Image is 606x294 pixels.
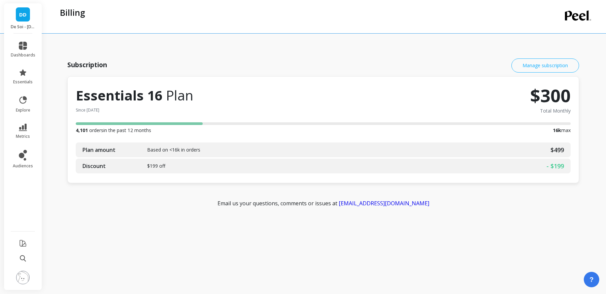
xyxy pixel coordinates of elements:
[19,11,27,18] span: DD
[147,163,165,169] span: $199 off
[147,146,200,153] span: Based on <16k in orders
[76,108,193,113] span: Since [DATE]
[550,145,564,155] span: $499
[546,161,564,171] span: - $199
[76,85,193,106] span: Essentials 16
[60,7,85,18] p: Billing
[13,163,33,169] span: audiences
[339,200,429,207] a: [EMAIL_ADDRESS][DOMAIN_NAME]
[16,134,30,139] span: metrics
[553,127,561,133] b: 16k
[166,86,193,104] span: Plan
[530,85,571,106] span: $300
[590,275,594,284] span: ?
[16,271,30,284] img: profile picture
[540,107,571,115] span: Total Monthly
[584,272,599,287] button: ?
[511,58,579,73] a: Manage subscription
[82,162,147,170] span: Discount
[83,199,563,207] p: Email us your questions, comments or issues at
[76,126,151,134] span: orders in the past 12 months
[553,126,571,134] span: max
[82,146,147,154] span: Plan amount
[67,60,107,70] h3: Subscription
[11,52,35,58] span: dashboards
[11,24,35,30] p: De Soi - drinkdesoi.myshopify.com
[13,79,33,85] span: essentials
[76,127,88,133] b: 4,101
[16,108,30,113] span: explore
